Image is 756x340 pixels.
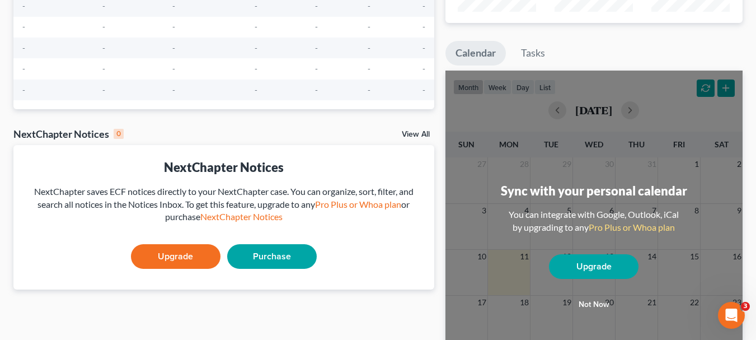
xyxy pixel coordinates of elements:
[589,222,675,232] a: Pro Plus or Whoa plan
[255,1,257,11] span: -
[315,22,318,31] span: -
[718,302,745,329] iframe: Intercom live chat
[22,64,25,73] span: -
[114,129,124,139] div: 0
[102,1,105,11] span: -
[315,1,318,11] span: -
[22,1,25,11] span: -
[102,22,105,31] span: -
[131,244,220,269] a: Upgrade
[102,85,105,95] span: -
[22,22,25,31] span: -
[741,302,750,311] span: 3
[172,85,175,95] span: -
[255,22,257,31] span: -
[422,64,425,73] span: -
[445,41,506,66] a: Calendar
[368,1,370,11] span: -
[172,1,175,11] span: -
[227,244,317,269] a: Purchase
[315,85,318,95] span: -
[22,43,25,53] span: -
[102,43,105,53] span: -
[422,1,425,11] span: -
[368,43,370,53] span: -
[422,22,425,31] span: -
[368,64,370,73] span: -
[200,211,283,222] a: NextChapter Notices
[255,64,257,73] span: -
[172,64,175,73] span: -
[402,131,430,138] a: View All
[22,85,25,95] span: -
[22,159,425,176] div: NextChapter Notices
[315,43,318,53] span: -
[549,294,638,316] button: Not now
[102,64,105,73] span: -
[13,127,124,141] div: NextChapter Notices
[501,182,687,199] div: Sync with your personal calendar
[422,85,425,95] span: -
[315,64,318,73] span: -
[255,85,257,95] span: -
[255,43,257,53] span: -
[504,208,683,234] div: You can integrate with Google, Outlook, iCal by upgrading to any
[511,41,555,66] a: Tasks
[22,185,425,224] div: NextChapter saves ECF notices directly to your NextChapter case. You can organize, sort, filter, ...
[315,199,401,209] a: Pro Plus or Whoa plan
[368,85,370,95] span: -
[422,43,425,53] span: -
[549,254,638,279] a: Upgrade
[172,22,175,31] span: -
[172,43,175,53] span: -
[368,22,370,31] span: -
